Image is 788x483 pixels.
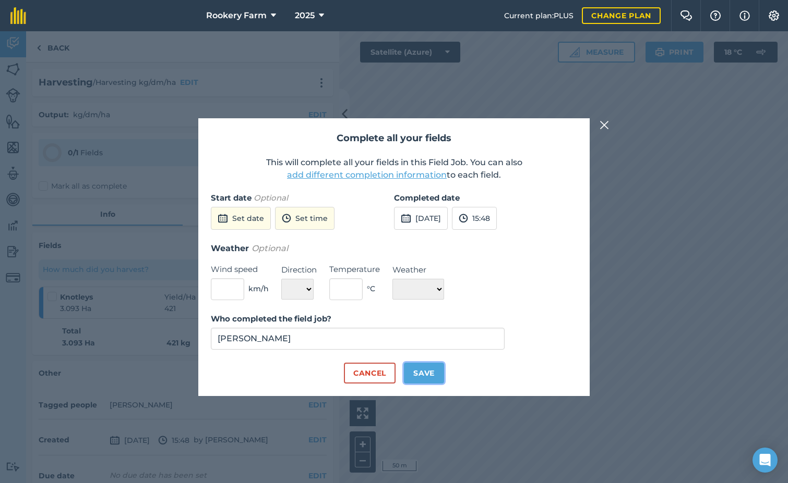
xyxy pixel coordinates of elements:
span: Rookery Farm [206,9,267,22]
button: Save [404,363,444,383]
img: svg+xml;base64,PD94bWwgdmVyc2lvbj0iMS4wIiBlbmNvZGluZz0idXRmLTgiPz4KPCEtLSBHZW5lcmF0b3I6IEFkb2JlIE... [218,212,228,225]
p: This will complete all your fields in this Field Job. You can also to each field. [211,156,577,181]
img: svg+xml;base64,PD94bWwgdmVyc2lvbj0iMS4wIiBlbmNvZGluZz0idXRmLTgiPz4KPCEtLSBHZW5lcmF0b3I6IEFkb2JlIE... [401,212,411,225]
span: km/h [248,283,269,294]
strong: Who completed the field job? [211,314,331,324]
strong: Completed date [394,193,460,203]
strong: Start date [211,193,252,203]
label: Temperature [329,263,380,276]
em: Optional [254,193,288,203]
img: svg+xml;base64,PHN2ZyB4bWxucz0iaHR0cDovL3d3dy53My5vcmcvMjAwMC9zdmciIHdpZHRoPSIxNyIgaGVpZ2h0PSIxNy... [739,9,750,22]
button: Set time [275,207,335,230]
label: Weather [392,264,444,276]
label: Direction [281,264,317,276]
img: svg+xml;base64,PD94bWwgdmVyc2lvbj0iMS4wIiBlbmNvZGluZz0idXRmLTgiPz4KPCEtLSBHZW5lcmF0b3I6IEFkb2JlIE... [282,212,291,225]
img: svg+xml;base64,PD94bWwgdmVyc2lvbj0iMS4wIiBlbmNvZGluZz0idXRmLTgiPz4KPCEtLSBHZW5lcmF0b3I6IEFkb2JlIE... [459,212,468,225]
button: 15:48 [452,207,497,230]
button: add different completion information [287,169,447,181]
span: Current plan : PLUS [504,10,574,21]
em: Optional [252,243,288,253]
img: A question mark icon [709,10,722,21]
span: ° C [367,283,375,294]
img: Two speech bubbles overlapping with the left bubble in the forefront [680,10,693,21]
label: Wind speed [211,263,269,276]
a: Change plan [582,7,661,24]
span: 2025 [295,9,315,22]
button: Set date [211,207,271,230]
img: A cog icon [768,10,780,21]
button: Cancel [344,363,396,383]
h3: Weather [211,242,577,255]
div: Open Intercom Messenger [753,448,778,473]
button: [DATE] [394,207,448,230]
img: fieldmargin Logo [10,7,26,24]
img: svg+xml;base64,PHN2ZyB4bWxucz0iaHR0cDovL3d3dy53My5vcmcvMjAwMC9zdmciIHdpZHRoPSIyMiIgaGVpZ2h0PSIzMC... [600,119,609,131]
h2: Complete all your fields [211,131,577,146]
